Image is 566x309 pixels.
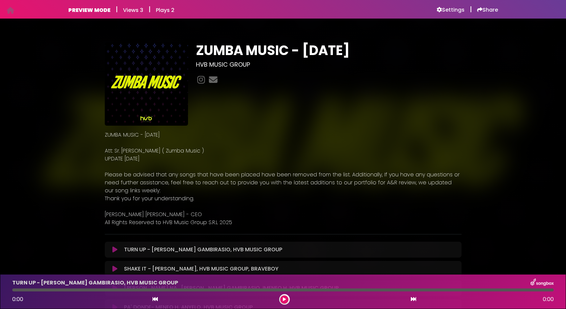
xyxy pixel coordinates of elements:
[437,7,465,13] a: Settings
[12,279,178,287] p: TURN UP - [PERSON_NAME] GAMBIRASIO, HVB MUSIC GROUP
[124,265,279,273] p: SHAKE IT - [PERSON_NAME], HVB MUSIC GROUP, BRAVEBOY
[68,7,110,13] h6: PREVIEW MODE
[477,7,498,13] a: Share
[196,42,462,58] h1: ZUMBA MUSIC - [DATE]
[105,211,462,218] p: [PERSON_NAME] [PERSON_NAME] - CEO
[149,5,151,13] h5: |
[156,7,174,13] h6: Plays 2
[105,218,462,226] p: All Rights Reserved to HVB Music Group S.R.L 2025
[470,5,472,13] h5: |
[105,171,462,195] p: Please be advised that any songs that have been placed have been removed from the list. Additiona...
[116,5,118,13] h5: |
[12,295,23,303] span: 0:00
[105,155,462,163] p: UPDATE [DATE]
[105,195,462,203] p: Thank you for your understanding.
[196,61,462,68] h3: HVB MUSIC GROUP
[531,278,554,287] img: songbox-logo-white.png
[124,246,282,254] p: TURN UP - [PERSON_NAME] GAMBIRASIO, HVB MUSIC GROUP
[543,295,554,303] span: 0:00
[105,131,462,139] p: ZUMBA MUSIC - [DATE]
[105,42,188,126] img: O92uWp2TmS372kSiELrh
[123,7,143,13] h6: Views 3
[105,147,462,155] p: Att: Sr. [PERSON_NAME] ( Zumba Music )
